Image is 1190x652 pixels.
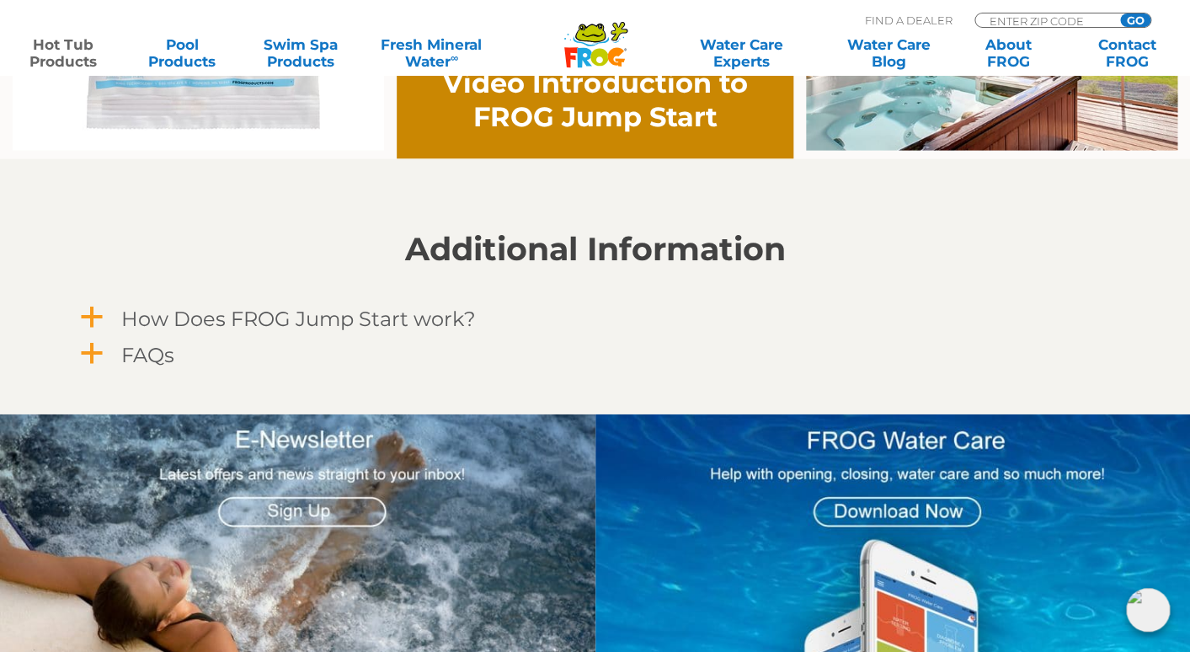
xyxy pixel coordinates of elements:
[77,339,1113,371] a: a FAQs
[374,36,489,70] a: Fresh MineralWater∞
[1120,13,1150,27] input: GO
[843,36,936,70] a: Water CareBlog
[962,36,1054,70] a: AboutFROG
[1126,588,1170,632] img: openIcon
[121,344,174,366] h4: FAQs
[77,231,1113,268] h2: Additional Information
[79,341,104,366] span: a
[436,67,754,134] h2: Video Introduction to FROG Jump Start
[254,36,347,70] a: Swim SpaProducts
[121,307,476,330] h4: How Does FROG Jump Start work?
[1081,36,1173,70] a: ContactFROG
[988,13,1102,28] input: Zip Code Form
[451,51,458,64] sup: ∞
[17,36,109,70] a: Hot TubProducts
[136,36,228,70] a: PoolProducts
[666,36,816,70] a: Water CareExperts
[77,303,1113,334] a: a How Does FROG Jump Start work?
[79,305,104,330] span: a
[865,13,953,28] p: Find A Dealer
